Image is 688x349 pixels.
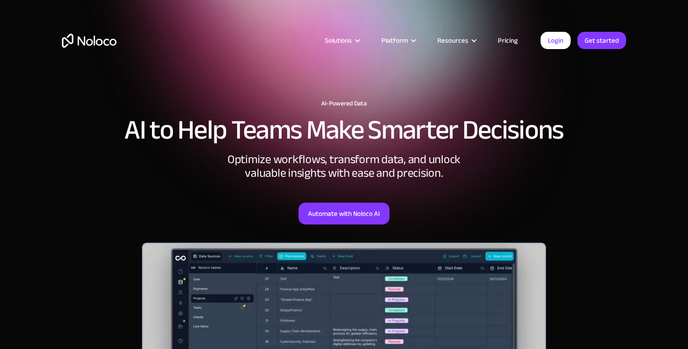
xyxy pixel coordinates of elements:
a: Get started [577,32,626,49]
a: Automate with Noloco AI [298,203,390,224]
h1: AI-Powered Data [62,100,626,107]
div: Resources [437,35,468,46]
div: Optimize workflows, transform data, and unlock valuable insights with ease and precision. [207,153,481,180]
h2: AI to Help Teams Make Smarter Decisions [62,116,626,144]
a: home [62,34,116,48]
div: Platform [370,35,426,46]
a: Pricing [486,35,529,46]
div: Solutions [325,35,352,46]
div: Platform [381,35,408,46]
div: Solutions [314,35,370,46]
div: Resources [426,35,486,46]
a: Login [541,32,571,49]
